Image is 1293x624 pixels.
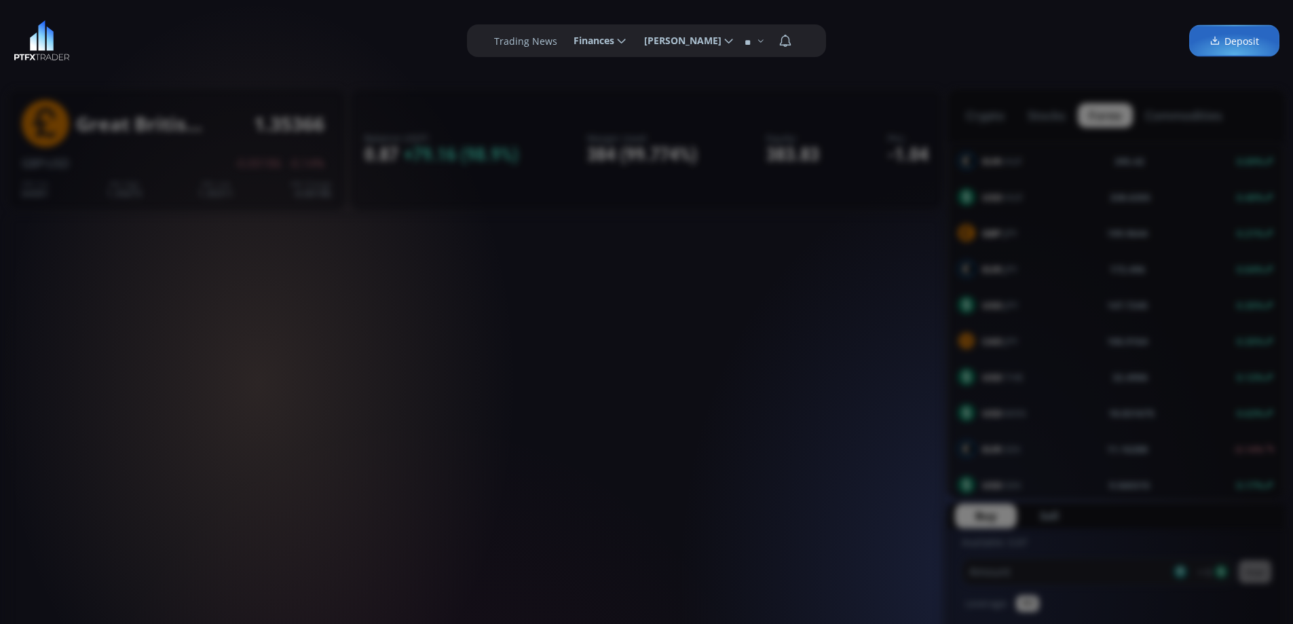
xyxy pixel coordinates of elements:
[564,27,614,54] span: Finances
[14,20,70,61] img: LOGO
[1210,34,1259,48] span: Deposit
[1189,25,1279,57] a: Deposit
[494,34,557,48] label: Trading News
[635,27,722,54] span: [PERSON_NAME]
